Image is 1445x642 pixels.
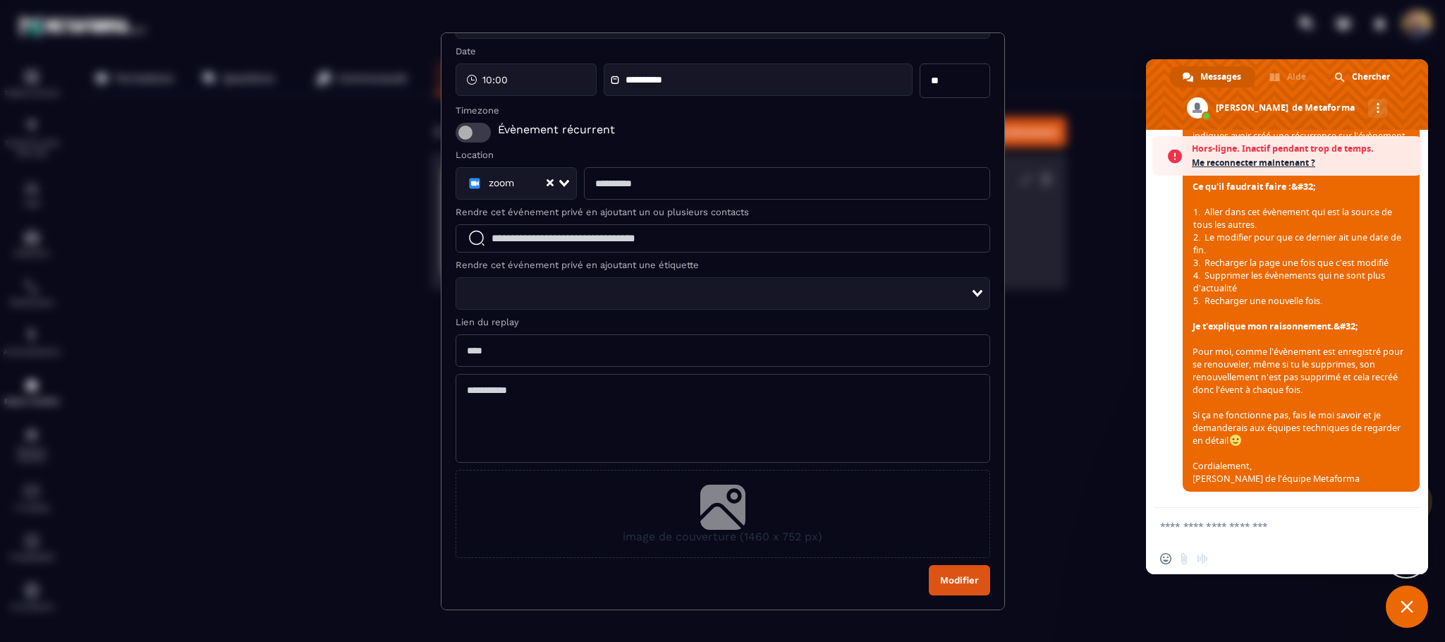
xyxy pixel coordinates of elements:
label: Timezone [456,105,990,116]
span: Chercher [1352,66,1390,87]
div: Search for option [456,277,990,310]
span: Le modifier pour que ce dernier ait une date de fin. [1193,231,1409,257]
textarea: Entrez votre message... [1160,520,1383,533]
input: Search for option [465,286,971,301]
button: Modifier [929,565,990,595]
label: Rendre cet événement privé en ajoutant une étiquette [456,260,990,270]
span: Me reconnecter maintenant ? [1192,156,1415,170]
span: Supprimer les évènements qui ne sont plus d'actualité [1193,269,1409,295]
div: Messages [1170,66,1255,87]
label: Rendre cet événement privé en ajoutant un ou plusieurs contacts [456,207,990,217]
span: 10:00 [482,73,508,87]
label: Lien du replay [456,317,990,327]
span: Insérer un emoji [1160,553,1171,564]
span: Messages [1200,66,1241,87]
span: Ce qu'il faudrait faire :&#32; [1193,181,1316,193]
span: Aller dans cet évènement qui est la source de tous les autres. [1193,206,1409,231]
div: Chercher [1322,66,1404,87]
span: Bonjour [PERSON_NAME], Je vais prendre ton problème en deux temps. Dans un premier temps, il me s... [1193,66,1410,485]
span: Recharger la page une fois que c'est modifié [1193,257,1389,269]
span: Évènement récurrent [498,123,615,143]
div: Autres canaux [1368,99,1387,118]
span: Hors-ligne. Inactif pendant trop de temps. [1192,142,1415,156]
div: Search for option [456,167,578,200]
span: zoom [489,176,514,190]
span: Recharger une nouvelle fois. [1193,295,1322,308]
label: Date [456,46,990,56]
input: Search for option [518,176,546,191]
label: Location [456,150,990,160]
span: image de couverture (1460 x 752 px) [623,530,822,543]
span: Je t'explique mon raisonnement.&#32; [1193,320,1358,332]
div: Fermer le chat [1386,586,1428,628]
button: Clear Selected [547,178,554,188]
